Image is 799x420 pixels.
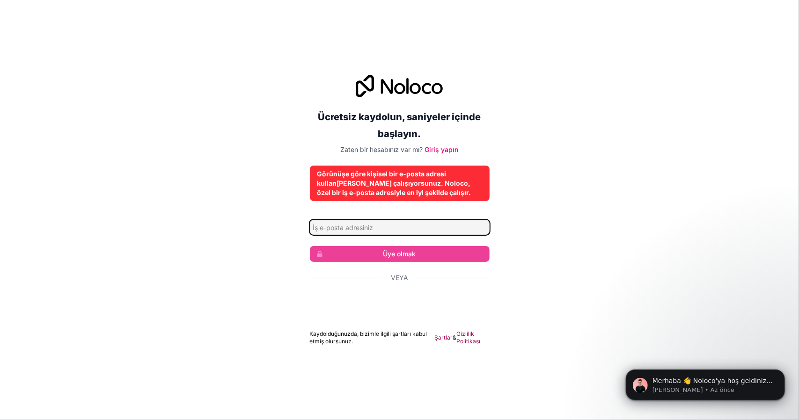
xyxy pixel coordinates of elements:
[341,145,423,153] font: Zaten bir hesabınız var mı?
[435,334,453,341] font: Şartlar
[310,220,490,235] input: E-posta adresi
[310,246,490,262] button: Üye olmak
[612,350,799,415] iframe: İnterkom bildirim mesajı
[310,330,427,345] font: Kaydolduğunuzda, bizimle ilgili şartları kabul etmiş olursunuz.
[305,293,494,313] iframe: Google ile Oturum Açma Düğmesi
[453,334,457,341] font: &
[317,170,471,196] font: Görünüşe göre kişisel bir e-posta adresi kullan[PERSON_NAME] çalışıyorsunuz. Noloco, özel bir iş ...
[457,330,481,345] font: Gizlilik Politikası
[383,250,416,258] font: Üye olmak
[318,111,481,139] font: Ücretsiz kaydolun, saniyeler içinde başlayın.
[391,274,408,282] font: Veya
[435,334,453,341] a: Şartlar
[425,145,459,153] a: Giriş yapın
[457,330,490,345] a: Gizlilik Politikası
